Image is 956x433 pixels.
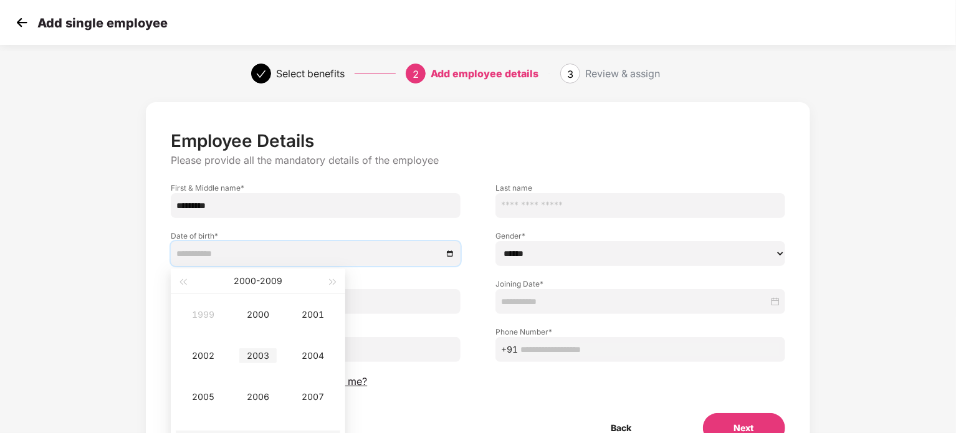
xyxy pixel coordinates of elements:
[285,294,340,335] td: 2001
[171,183,461,193] label: First & Middle name
[239,389,277,404] div: 2006
[37,16,168,31] p: Add single employee
[495,231,785,241] label: Gender
[176,335,231,376] td: 2002
[184,389,222,404] div: 2005
[231,376,285,417] td: 2006
[501,343,518,356] span: +91
[171,130,785,151] p: Employee Details
[176,376,231,417] td: 2005
[234,269,282,293] button: 2000-2009
[256,69,266,79] span: check
[285,376,340,417] td: 2007
[184,348,222,363] div: 2002
[495,183,785,193] label: Last name
[231,294,285,335] td: 2000
[176,294,231,335] td: 1999
[294,389,332,404] div: 2007
[239,348,277,363] div: 2003
[294,348,332,363] div: 2004
[12,13,31,32] img: svg+xml;base64,PHN2ZyB4bWxucz0iaHR0cDovL3d3dy53My5vcmcvMjAwMC9zdmciIHdpZHRoPSIzMCIgaGVpZ2h0PSIzMC...
[171,154,785,167] p: Please provide all the mandatory details of the employee
[413,68,419,80] span: 2
[294,307,332,322] div: 2001
[495,278,785,289] label: Joining Date
[431,64,538,83] div: Add employee details
[184,307,222,322] div: 1999
[171,231,461,241] label: Date of birth
[285,335,340,376] td: 2004
[239,307,277,322] div: 2000
[276,64,345,83] div: Select benefits
[567,68,573,80] span: 3
[231,335,285,376] td: 2003
[495,326,785,337] label: Phone Number
[585,64,660,83] div: Review & assign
